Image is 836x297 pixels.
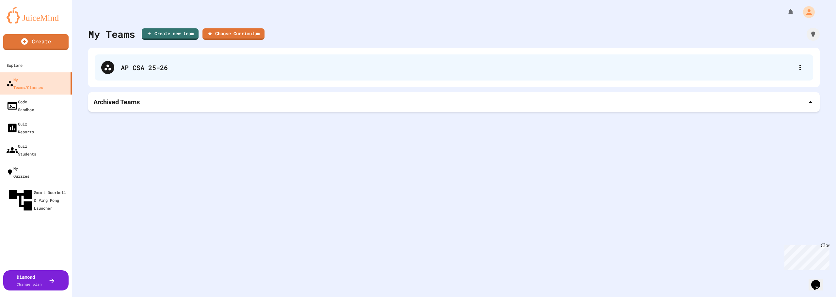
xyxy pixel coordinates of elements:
[775,7,796,18] div: My Notifications
[17,282,42,287] span: Change plan
[796,5,816,20] div: My Account
[782,243,829,270] iframe: chat widget
[7,164,29,180] div: My Quizzes
[3,34,69,50] a: Create
[7,7,65,23] img: logo-orange.svg
[95,54,813,81] div: AP CSA 25-26
[88,27,135,41] div: My Teams
[807,28,820,41] div: How it works
[7,120,34,136] div: Quiz Reports
[121,63,794,72] div: AP CSA 25-26
[17,274,42,287] div: Diamond
[3,270,69,290] button: DiamondChange plan
[7,76,43,91] div: My Teams/Classes
[7,142,36,158] div: Quiz Students
[142,28,199,40] a: Create new team
[7,98,34,113] div: Code Sandbox
[7,186,69,214] div: Smart Doorbell & Ping Pong Launcher
[202,28,265,40] a: Choose Curriculum
[7,61,23,69] div: Explore
[809,271,829,290] iframe: chat widget
[93,97,140,107] p: Archived Teams
[3,3,45,41] div: Chat with us now!Close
